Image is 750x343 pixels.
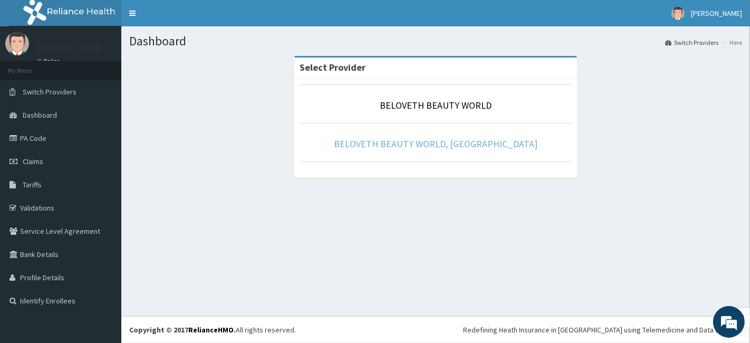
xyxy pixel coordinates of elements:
span: Switch Providers [23,87,76,97]
span: We're online! [61,104,146,211]
span: Dashboard [23,110,57,120]
a: Switch Providers [665,38,718,47]
span: Tariffs [23,180,42,189]
strong: Copyright © 2017 . [129,325,236,335]
div: Minimize live chat window [173,5,198,31]
span: [PERSON_NAME] [691,8,742,18]
p: [PERSON_NAME] [37,43,106,52]
li: Here [719,38,742,47]
a: BELOVETH BEAUTY WORLD, [GEOGRAPHIC_DATA] [334,138,537,150]
div: Redefining Heath Insurance in [GEOGRAPHIC_DATA] using Telemedicine and Data Science! [463,325,742,335]
img: d_794563401_company_1708531726252_794563401 [20,53,43,79]
a: Online [37,58,62,65]
img: User Image [671,7,685,20]
a: RelianceHMO [188,325,234,335]
strong: Select Provider [300,61,366,73]
textarea: Type your message and hit 'Enter' [5,230,201,267]
span: Claims [23,157,43,166]
footer: All rights reserved. [121,316,750,343]
img: User Image [5,32,29,55]
a: BELOVETH BEAUTY WORLD [380,99,492,111]
h1: Dashboard [129,34,742,48]
div: Chat with us now [55,59,177,73]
